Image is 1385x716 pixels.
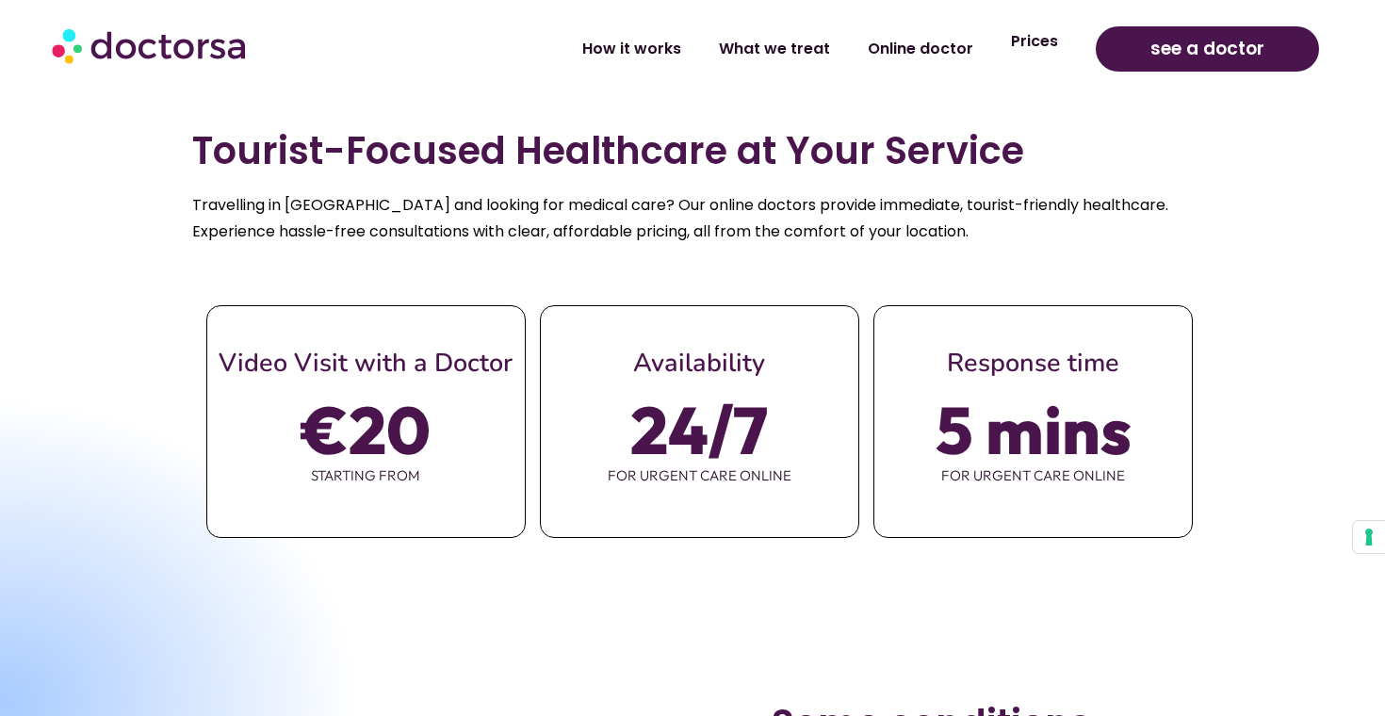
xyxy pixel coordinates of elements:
[367,27,1077,71] nav: Menu
[630,403,768,456] span: 24/7
[219,346,513,381] span: Video Visit with a Doctor​
[992,20,1077,63] a: Prices
[1096,26,1319,72] a: see a doctor
[936,403,1132,456] span: 5 mins
[1353,521,1385,553] button: Your consent preferences for tracking technologies
[192,194,1168,242] span: Travelling in [GEOGRAPHIC_DATA] and looking for medical care? Our online doctors provide immediat...
[207,456,525,496] span: starting from
[301,403,431,456] span: €20
[1150,34,1264,64] span: see a doctor
[633,346,765,381] span: Availability
[849,27,992,71] a: Online doctor
[563,27,700,71] a: How it works
[947,346,1119,381] span: Response time
[700,27,849,71] a: What we treat
[192,128,1194,173] h2: Tourist-Focused Healthcare at Your Service
[541,456,858,496] span: for urgent care online
[874,456,1192,496] span: for urgent care online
